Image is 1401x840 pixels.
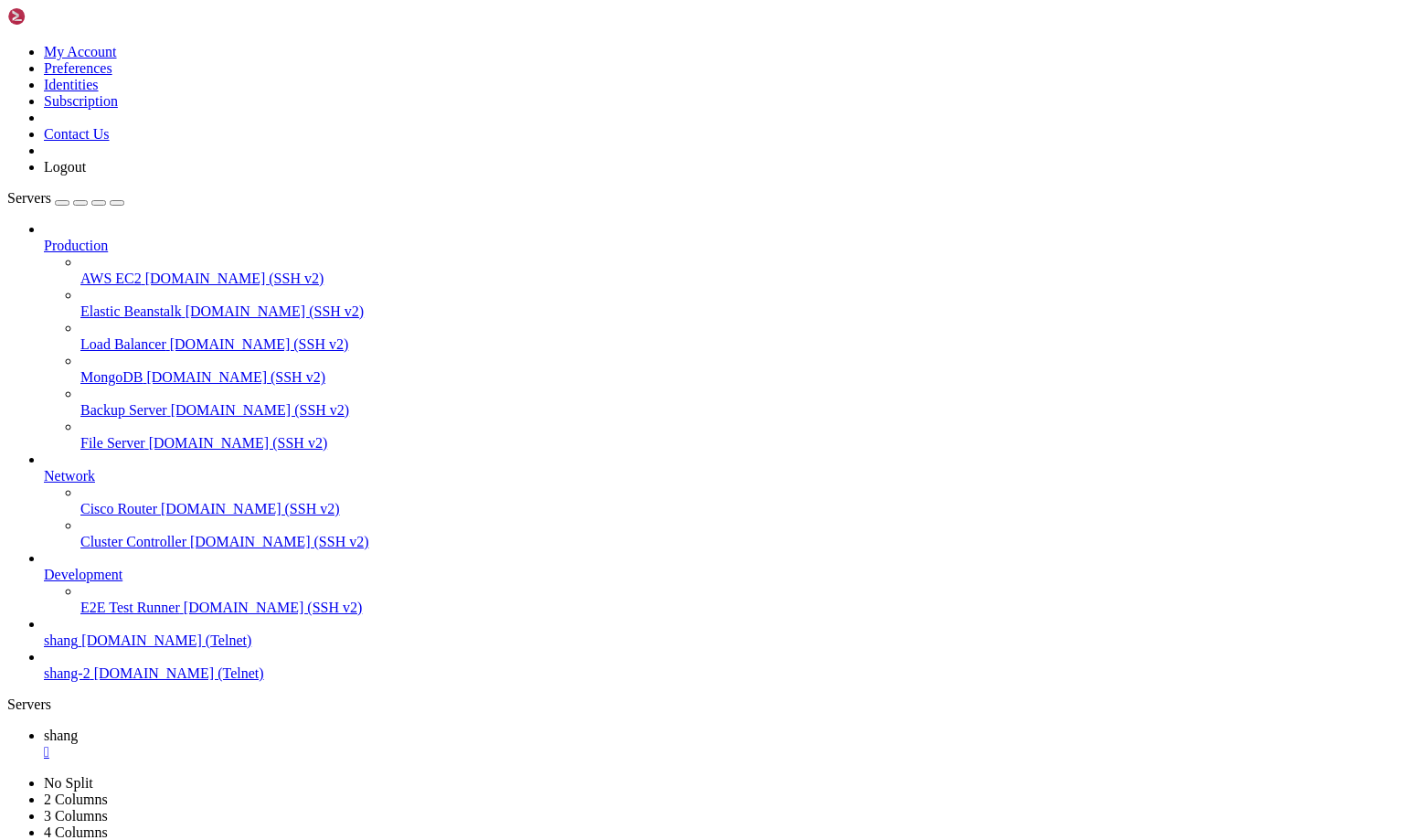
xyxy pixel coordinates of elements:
span: Network [44,468,95,484]
a: My Account [44,44,117,59]
li: Elastic Beanstalk [DOMAIN_NAME] (SSH v2) [80,287,1394,320]
span: [DOMAIN_NAME] (Telnet) [94,665,264,681]
span: shang-2 [44,665,90,681]
a: shang [44,728,1394,760]
li: MongoDB [DOMAIN_NAME] (SSH v2) [80,353,1394,386]
span: AWS EC2 [80,271,142,286]
a: E2E Test Runner [DOMAIN_NAME] (SSH v2) [80,600,1394,616]
span: Cisco Router [80,501,157,516]
span: File Server [80,435,145,451]
a: No Split [44,775,93,791]
span: Servers [7,190,51,206]
li: Cluster Controller [DOMAIN_NAME] (SSH v2) [80,517,1394,550]
span: E2E Test Runner [80,600,180,615]
a: 2 Columns [44,792,108,807]
a: Logout [44,159,86,175]
span: [DOMAIN_NAME] (SSH v2) [170,336,349,352]
a: File Server [DOMAIN_NAME] (SSH v2) [80,435,1394,452]
li: Load Balancer [DOMAIN_NAME] (SSH v2) [80,320,1394,353]
span: shang [44,633,78,648]
span: MongoDB [80,369,143,385]
span: [DOMAIN_NAME] (SSH v2) [145,271,324,286]
span: Cluster Controller [80,534,186,549]
span: [DOMAIN_NAME] (SSH v2) [171,402,350,418]
a: Contact Us [44,126,110,142]
a:  [44,744,1394,760]
span: Development [44,567,122,582]
div: (0, 1) [7,21,15,35]
span: shang [44,728,78,743]
span: [DOMAIN_NAME] (SSH v2) [184,600,363,615]
a: Cluster Controller [DOMAIN_NAME] (SSH v2) [80,534,1394,550]
li: shang [DOMAIN_NAME] (Telnet) [44,616,1394,649]
a: Identities [44,77,99,92]
a: MongoDB [DOMAIN_NAME] (SSH v2) [80,369,1394,386]
div: Servers [7,696,1394,713]
span: [DOMAIN_NAME] (SSH v2) [146,369,325,385]
x-row: Connecting [DOMAIN_NAME]... [7,7,1163,21]
span: Production [44,238,108,253]
li: E2E Test Runner [DOMAIN_NAME] (SSH v2) [80,583,1394,616]
li: Backup Server [DOMAIN_NAME] (SSH v2) [80,386,1394,419]
span: [DOMAIN_NAME] (SSH v2) [161,501,340,516]
a: Servers [7,190,124,206]
li: Network [44,452,1394,550]
a: Network [44,468,1394,484]
a: Production [44,238,1394,254]
span: [DOMAIN_NAME] (SSH v2) [149,435,328,451]
a: Cisco Router [DOMAIN_NAME] (SSH v2) [80,501,1394,517]
li: shang-2 [DOMAIN_NAME] (Telnet) [44,649,1394,682]
span: Load Balancer [80,336,166,352]
a: Load Balancer [DOMAIN_NAME] (SSH v2) [80,336,1394,353]
li: Development [44,550,1394,616]
a: Subscription [44,93,118,109]
span: [DOMAIN_NAME] (Telnet) [81,633,251,648]
a: Elastic Beanstalk [DOMAIN_NAME] (SSH v2) [80,303,1394,320]
a: shang-2 [DOMAIN_NAME] (Telnet) [44,665,1394,682]
a: Preferences [44,60,112,76]
img: Shellngn [7,7,112,26]
span: [DOMAIN_NAME] (SSH v2) [190,534,369,549]
a: 3 Columns [44,808,108,824]
a: Backup Server [DOMAIN_NAME] (SSH v2) [80,402,1394,419]
span: Backup Server [80,402,167,418]
li: Cisco Router [DOMAIN_NAME] (SSH v2) [80,484,1394,517]
li: Production [44,221,1394,452]
li: File Server [DOMAIN_NAME] (SSH v2) [80,419,1394,452]
li: AWS EC2 [DOMAIN_NAME] (SSH v2) [80,254,1394,287]
span: [DOMAIN_NAME] (SSH v2) [186,303,365,319]
a: Development [44,567,1394,583]
span: Elastic Beanstalk [80,303,182,319]
a: AWS EC2 [DOMAIN_NAME] (SSH v2) [80,271,1394,287]
a: shang [DOMAIN_NAME] (Telnet) [44,633,1394,649]
a: 4 Columns [44,824,108,840]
